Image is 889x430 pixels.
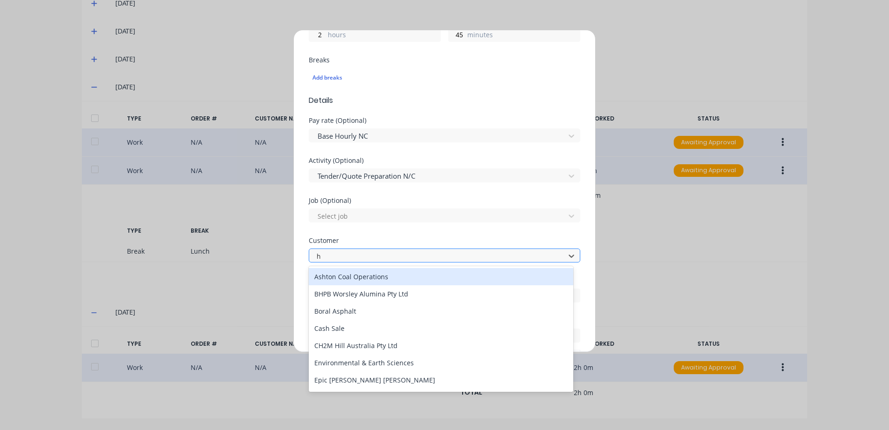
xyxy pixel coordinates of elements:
div: Breaks [309,57,580,63]
div: Pay rate (Optional) [309,117,580,124]
input: 0 [449,27,465,41]
div: Ashton Coal Operations [309,268,573,285]
div: CH2M Hill Australia Pty Ltd [309,337,573,354]
div: Activity (Optional) [309,157,580,164]
label: hours [328,30,440,41]
div: Epic [PERSON_NAME] [PERSON_NAME] [309,371,573,389]
input: 0 [309,27,325,41]
div: Environmental & Earth Sciences [309,354,573,371]
span: Details [309,95,580,106]
div: Boral Asphalt [309,302,573,320]
div: Experienced Office Furniture CASH ONLY ACCOUNT [309,389,573,406]
label: minutes [467,30,580,41]
div: Customer [309,237,580,244]
div: Add breaks [312,72,577,84]
div: Job (Optional) [309,197,580,204]
div: Cash Sale [309,320,573,337]
div: BHPB Worsley Alumina Pty Ltd [309,285,573,302]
